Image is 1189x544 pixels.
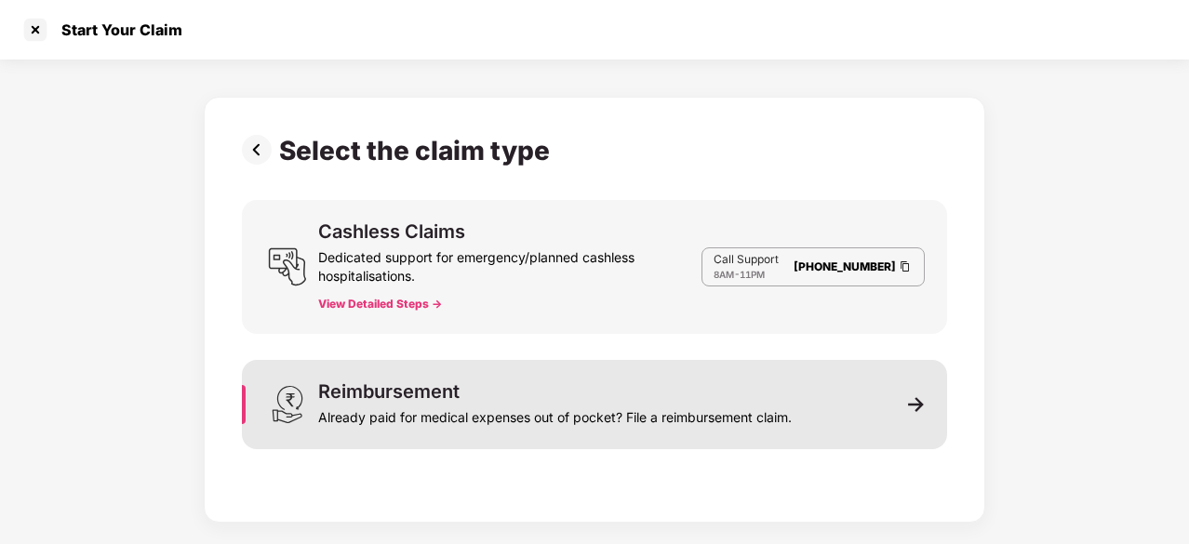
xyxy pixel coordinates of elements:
[318,222,465,241] div: Cashless Claims
[318,241,701,285] div: Dedicated support for emergency/planned cashless hospitalisations.
[318,382,460,401] div: Reimbursement
[279,135,557,166] div: Select the claim type
[898,259,913,274] img: Clipboard Icon
[714,269,734,280] span: 8AM
[268,385,307,424] img: svg+xml;base64,PHN2ZyB3aWR0aD0iMjQiIGhlaWdodD0iMzEiIHZpZXdCb3g9IjAgMCAyNCAzMSIgZmlsbD0ibm9uZSIgeG...
[318,401,792,427] div: Already paid for medical expenses out of pocket? File a reimbursement claim.
[242,135,279,165] img: svg+xml;base64,PHN2ZyBpZD0iUHJldi0zMngzMiIgeG1sbnM9Imh0dHA6Ly93d3cudzMub3JnLzIwMDAvc3ZnIiB3aWR0aD...
[714,267,779,282] div: -
[794,259,896,273] a: [PHONE_NUMBER]
[268,247,307,286] img: svg+xml;base64,PHN2ZyB3aWR0aD0iMjQiIGhlaWdodD0iMjUiIHZpZXdCb3g9IjAgMCAyNCAyNSIgZmlsbD0ibm9uZSIgeG...
[740,269,765,280] span: 11PM
[318,297,442,312] button: View Detailed Steps ->
[714,252,779,267] p: Call Support
[908,396,925,413] img: svg+xml;base64,PHN2ZyB3aWR0aD0iMTEiIGhlaWdodD0iMTEiIHZpZXdCb3g9IjAgMCAxMSAxMSIgZmlsbD0ibm9uZSIgeG...
[50,20,182,39] div: Start Your Claim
